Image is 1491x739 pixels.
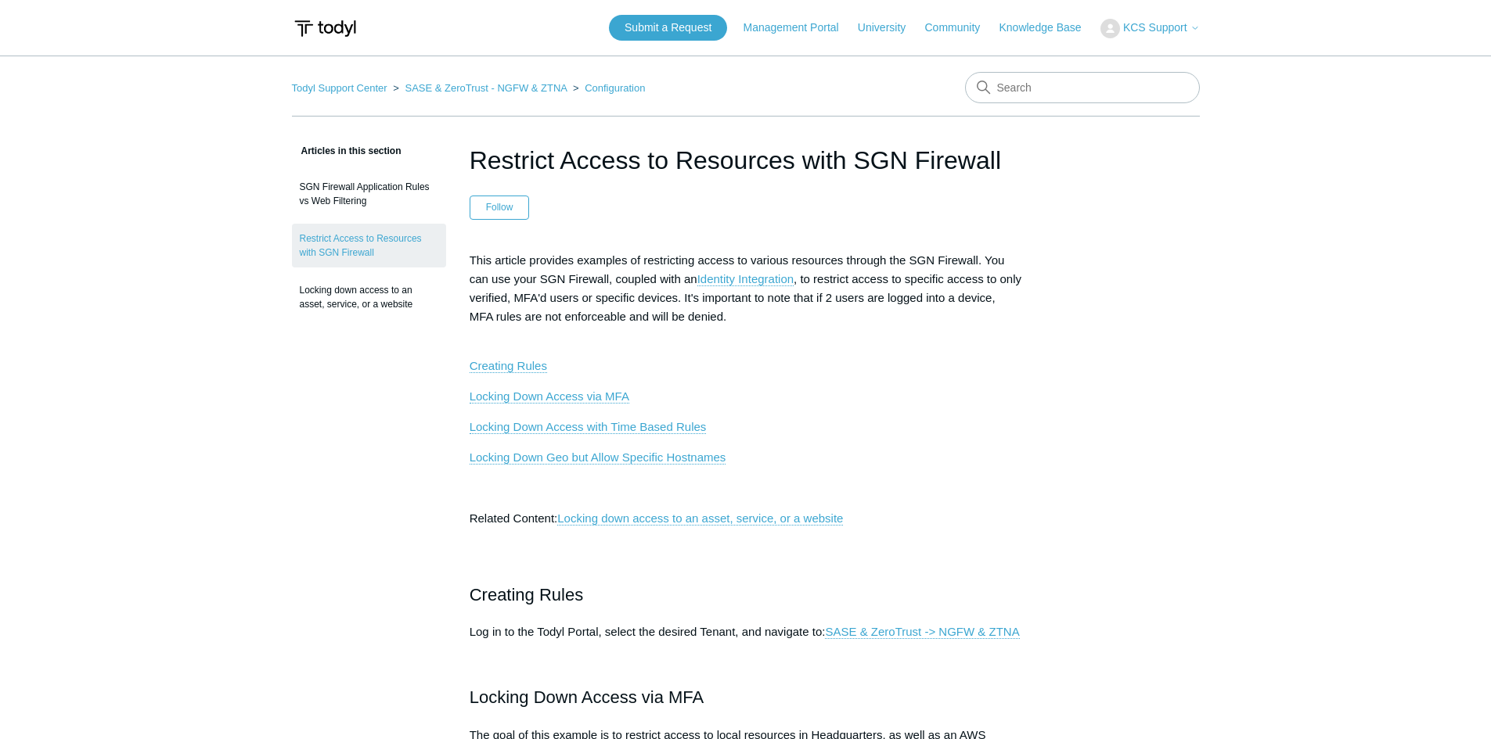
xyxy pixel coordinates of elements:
a: SGN Firewall Application Rules vs Web Filtering [292,172,446,216]
a: Configuration [585,82,645,94]
input: Search [965,72,1200,103]
a: Management Portal [744,20,855,36]
button: Follow Article [470,196,530,219]
a: Todyl Support Center [292,82,387,94]
h2: Locking Down Access via MFA [470,683,1022,711]
button: KCS Support [1100,19,1200,38]
a: Knowledge Base [999,20,1097,36]
a: Locking Down Access with Time Based Rules [470,420,707,434]
a: Submit a Request [609,15,727,41]
a: Restrict Access to Resources with SGN Firewall [292,224,446,267]
p: This article provides examples of restricting access to various resources through the SGN Firewal... [470,251,1022,345]
a: Locking down access to an asset, service, or a website [292,275,446,319]
a: Locking Down Geo but Allow Specific Hostnames [470,450,726,465]
a: University [858,20,921,36]
span: Articles in this section [292,145,402,156]
img: Todyl Support Center Help Center home page [292,14,358,43]
span: KCS Support [1123,21,1187,34]
a: SASE & ZeroTrust -> NGFW & ZTNA [825,625,1019,639]
a: SASE & ZeroTrust - NGFW & ZTNA [405,82,567,94]
a: Locking down access to an asset, service, or a website [557,511,843,526]
li: SASE & ZeroTrust - NGFW & ZTNA [390,82,570,94]
h1: Restrict Access to Resources with SGN Firewall [470,142,1022,179]
li: Todyl Support Center [292,82,391,94]
a: Creating Rules [470,359,547,373]
h2: Creating Rules [470,581,1022,608]
li: Configuration [570,82,646,94]
a: Locking Down Access via MFA [470,389,629,404]
a: Community [925,20,996,36]
a: Identity Integration [697,272,794,286]
p: Log in to the Todyl Portal, select the desired Tenant, and navigate to: [470,622,1022,641]
p: Related Content: [470,509,1022,528]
